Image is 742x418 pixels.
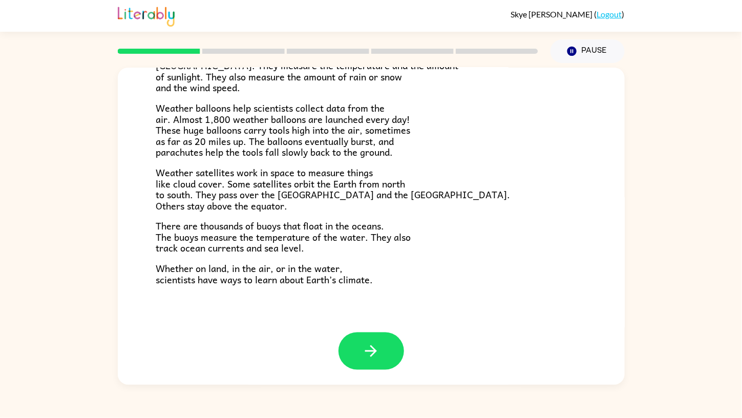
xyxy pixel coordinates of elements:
[156,261,373,287] span: Whether on land, in the air, or in the water, scientists have ways to learn about Earth’s climate.
[550,39,625,63] button: Pause
[597,9,622,19] a: Logout
[156,100,411,159] span: Weather balloons help scientists collect data from the air. Almost 1,800 weather balloons are lau...
[118,4,175,27] img: Literably
[511,9,595,19] span: Skye [PERSON_NAME]
[156,218,411,255] span: There are thousands of buoys that float in the oceans. The buoys measure the temperature of the w...
[156,165,511,213] span: Weather satellites work in space to measure things like cloud cover. Some satellites orbit the Ea...
[511,9,625,19] div: ( )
